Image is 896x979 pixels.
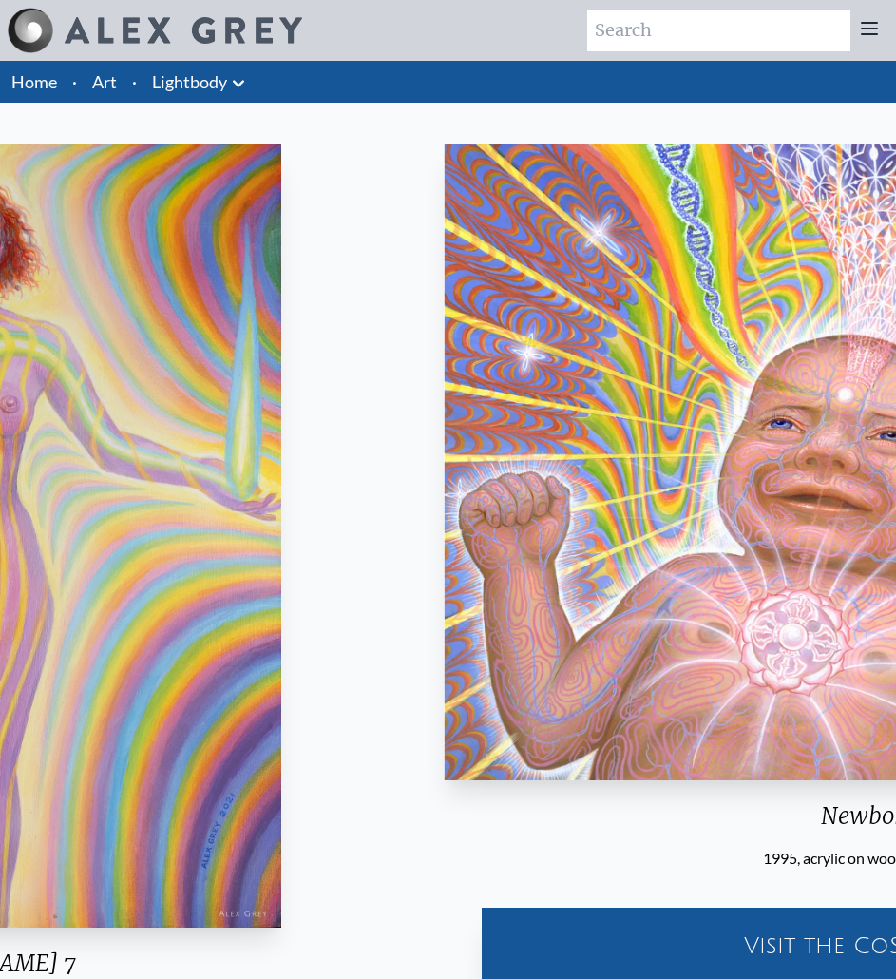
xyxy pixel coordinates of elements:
[152,68,227,95] a: Lightbody
[65,61,85,103] li: ·
[92,68,117,95] a: Art
[11,71,57,92] a: Home
[587,10,850,51] input: Search
[124,61,144,103] li: ·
